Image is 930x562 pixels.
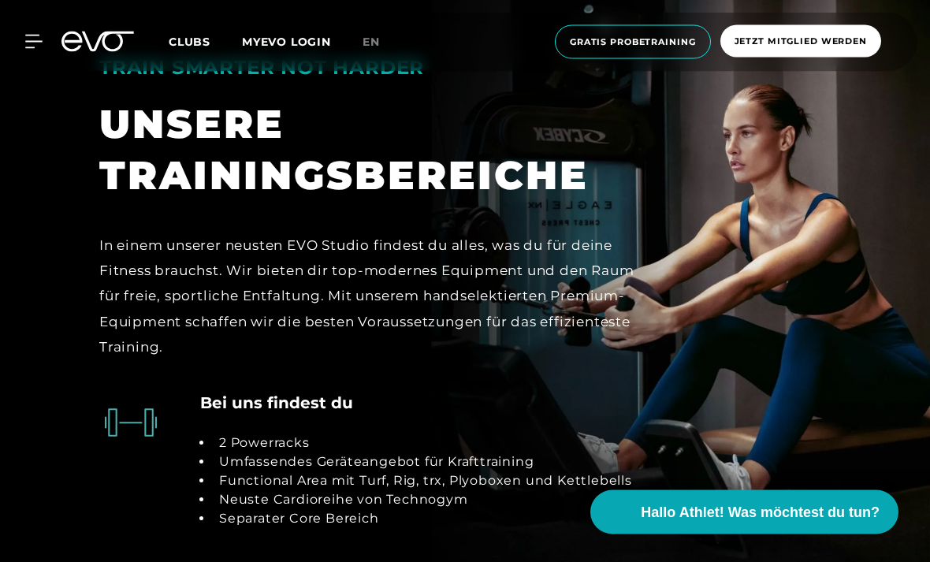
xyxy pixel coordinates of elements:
[99,233,642,360] div: In einem unserer neusten EVO Studio findest du alles, was du für deine Fitness brauchst. Wir biet...
[213,491,632,510] li: Neuste Cardioreihe von Technogym
[641,502,880,523] span: Hallo Athlet! Was möchtest du tun?
[169,34,242,49] a: Clubs
[200,392,353,415] h4: Bei uns findest du
[242,35,331,49] a: MYEVO LOGIN
[213,453,632,472] li: Umfassendes Geräteangebot für Krafttraining
[570,35,696,49] span: Gratis Probetraining
[735,35,867,48] span: Jetzt Mitglied werden
[169,35,210,49] span: Clubs
[363,33,399,51] a: en
[716,25,886,59] a: Jetzt Mitglied werden
[213,472,632,491] li: Functional Area mit Turf, Rig, trx, Plyoboxen und Kettlebells
[213,434,632,453] li: 2 Powerracks
[590,490,898,534] button: Hallo Athlet! Was möchtest du tun?
[213,510,632,529] li: Separater Core Bereich
[363,35,380,49] span: en
[550,25,716,59] a: Gratis Probetraining
[99,99,642,202] div: UNSERE TRAININGSBEREICHE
